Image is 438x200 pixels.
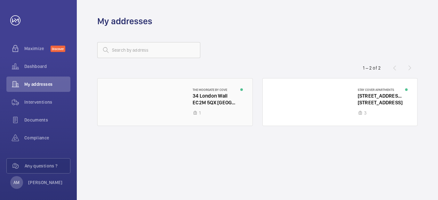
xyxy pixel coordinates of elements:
[24,81,70,87] span: My addresses
[97,42,200,58] input: Search by address
[28,179,63,186] p: [PERSON_NAME]
[24,45,51,52] span: Maximize
[25,163,70,169] span: Any questions ?
[24,117,70,123] span: Documents
[51,46,65,52] span: Discover
[13,179,20,186] p: AM
[24,99,70,105] span: Interventions
[97,15,152,27] h1: My addresses
[24,63,70,70] span: Dashboard
[363,65,381,71] div: 1 – 2 of 2
[24,135,70,141] span: Compliance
